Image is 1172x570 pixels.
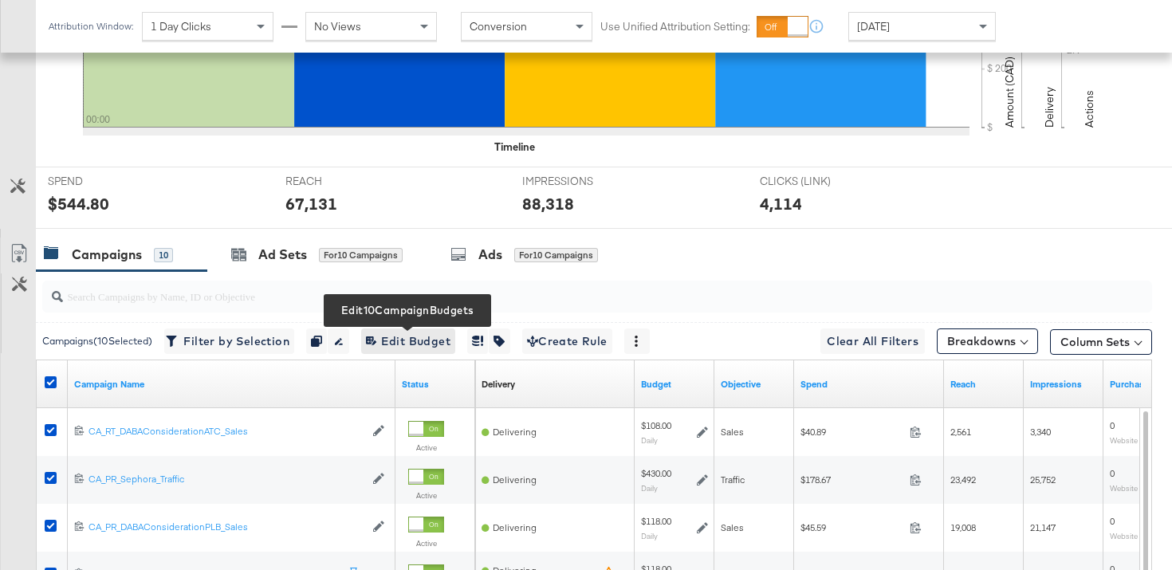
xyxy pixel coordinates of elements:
div: CA_PR_Sephora_Traffic [88,473,364,485]
span: Create Rule [527,332,608,352]
sub: Daily [641,435,658,445]
a: The number of people your ad was served to. [950,378,1017,391]
a: Shows the current state of your Ad Campaign. [402,378,469,391]
div: Ads [478,246,502,264]
label: Active [408,442,444,453]
span: $40.89 [800,426,903,438]
span: Sales [721,426,744,438]
text: Amount (CAD) [1002,57,1017,128]
button: Breakdowns [937,328,1038,354]
span: CLICKS (LINK) [760,174,879,189]
span: 1 Day Clicks [151,19,211,33]
span: 0 [1110,419,1115,431]
span: SPEND [48,174,167,189]
a: CA_RT_DABAConsiderationATC_Sales [88,425,364,438]
button: Column Sets [1050,329,1152,355]
span: 23,492 [950,474,976,485]
div: for 10 Campaigns [514,248,598,262]
div: $430.00 [641,467,671,480]
span: Conversion [470,19,527,33]
div: 4,114 [760,192,802,215]
sub: Daily [641,483,658,493]
button: Edit10CampaignBudgetsEdit Budget [361,328,455,354]
a: Your campaign name. [74,378,389,391]
span: 25,752 [1030,474,1056,485]
a: Reflects the ability of your Ad Campaign to achieve delivery based on ad states, schedule and bud... [482,378,515,391]
a: The total amount spent to date. [800,378,938,391]
div: CA_RT_DABAConsiderationATC_Sales [88,425,364,438]
span: REACH [285,174,405,189]
div: Delivery [482,378,515,391]
span: Traffic [721,474,745,485]
div: $118.00 [641,515,671,528]
span: Edit Budget [366,332,450,352]
span: 2,561 [950,426,971,438]
div: Attribution Window: [48,21,134,32]
span: No Views [314,19,361,33]
div: 67,131 [285,192,337,215]
sub: Daily [641,531,658,541]
label: Active [408,538,444,548]
span: $178.67 [800,474,903,485]
label: Active [408,490,444,501]
div: $108.00 [641,419,671,432]
span: 3,340 [1030,426,1051,438]
label: Use Unified Attribution Setting: [600,19,750,34]
span: IMPRESSIONS [522,174,642,189]
div: 88,318 [522,192,574,215]
span: 21,147 [1030,521,1056,533]
a: CA_PR_Sephora_Traffic [88,473,364,486]
span: 19,008 [950,521,976,533]
span: Sales [721,521,744,533]
span: $45.59 [800,521,903,533]
input: Search Campaigns by Name, ID or Objective [63,274,1053,305]
button: Create Rule [522,328,612,354]
a: CA_PR_DABAConsiderationPLB_Sales [88,521,364,534]
span: Filter by Selection [169,332,289,352]
text: Actions [1082,90,1096,128]
a: The number of times your ad was served. On mobile apps an ad is counted as served the first time ... [1030,378,1097,391]
div: for 10 Campaigns [319,248,403,262]
span: 0 [1110,515,1115,527]
span: Clear All Filters [827,332,918,352]
span: Delivering [493,521,537,533]
button: Filter by Selection [164,328,294,354]
div: 10 [154,248,173,262]
span: Delivering [493,426,537,438]
div: $544.80 [48,192,109,215]
span: [DATE] [857,19,890,33]
a: The maximum amount you're willing to spend on your ads, on average each day or over the lifetime ... [641,378,708,391]
span: Delivering [493,474,537,485]
button: Clear All Filters [820,328,925,354]
span: 0 [1110,467,1115,479]
div: Campaigns ( 10 Selected) [42,334,152,348]
text: Delivery [1042,87,1056,128]
a: Your campaign's objective. [721,378,788,391]
div: Campaigns [72,246,142,264]
div: Ad Sets [258,246,307,264]
div: Timeline [494,140,535,155]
